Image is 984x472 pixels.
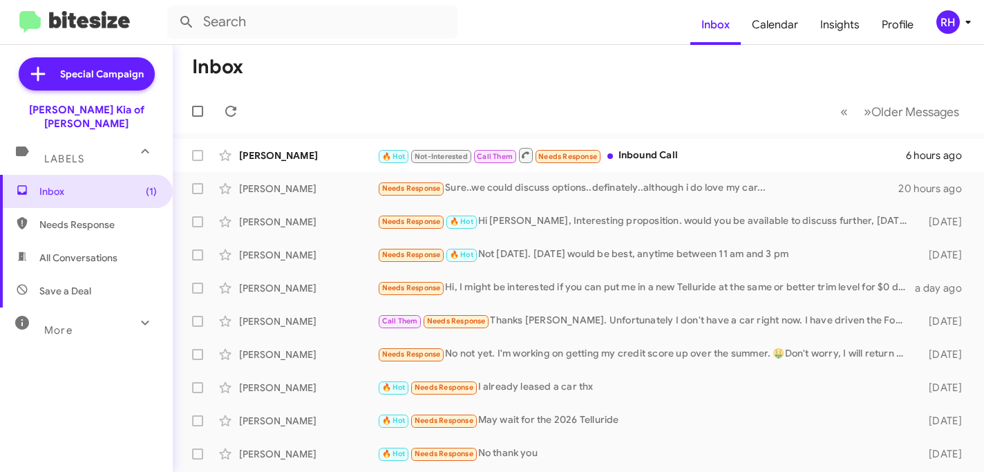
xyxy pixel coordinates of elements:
[382,152,406,161] span: 🔥 Hot
[377,214,914,229] div: Hi [PERSON_NAME], Interesting proposition. would you be available to discuss further, [DATE] even...
[60,67,144,81] span: Special Campaign
[415,152,468,161] span: Not-Interested
[477,152,513,161] span: Call Them
[833,97,967,126] nav: Page navigation example
[44,153,84,165] span: Labels
[382,217,441,226] span: Needs Response
[914,281,973,295] div: a day ago
[39,218,157,232] span: Needs Response
[538,152,597,161] span: Needs Response
[377,379,914,395] div: I already leased a car thx
[450,250,473,259] span: 🔥 Hot
[914,248,973,262] div: [DATE]
[382,184,441,193] span: Needs Response
[192,56,243,78] h1: Inbox
[925,10,969,34] button: RH
[377,147,906,164] div: Inbound Call
[239,314,377,328] div: [PERSON_NAME]
[898,182,973,196] div: 20 hours ago
[382,416,406,425] span: 🔥 Hot
[377,346,914,362] div: No not yet. I'm working on getting my credit score up over the summer. 🤑Don't worry, I will retur...
[832,97,856,126] button: Previous
[39,251,117,265] span: All Conversations
[936,10,960,34] div: RH
[914,414,973,428] div: [DATE]
[690,5,741,45] a: Inbox
[864,103,871,120] span: »
[377,247,914,263] div: Not [DATE]. [DATE] would be best, anytime between 11 am and 3 pm
[906,149,973,162] div: 6 hours ago
[427,317,486,325] span: Needs Response
[855,97,967,126] button: Next
[914,381,973,395] div: [DATE]
[450,217,473,226] span: 🔥 Hot
[809,5,871,45] a: Insights
[19,57,155,91] a: Special Campaign
[914,215,973,229] div: [DATE]
[415,416,473,425] span: Needs Response
[239,447,377,461] div: [PERSON_NAME]
[914,447,973,461] div: [DATE]
[382,383,406,392] span: 🔥 Hot
[415,383,473,392] span: Needs Response
[840,103,848,120] span: «
[382,317,418,325] span: Call Them
[914,314,973,328] div: [DATE]
[377,280,914,296] div: Hi, I might be interested if you can put me in a new Telluride at the same or better trim level f...
[167,6,457,39] input: Search
[239,182,377,196] div: [PERSON_NAME]
[239,248,377,262] div: [PERSON_NAME]
[382,250,441,259] span: Needs Response
[146,185,157,198] span: (1)
[377,446,914,462] div: No thank you
[377,413,914,428] div: May wait for the 2026 Telluride
[239,215,377,229] div: [PERSON_NAME]
[741,5,809,45] a: Calendar
[382,350,441,359] span: Needs Response
[914,348,973,361] div: [DATE]
[239,348,377,361] div: [PERSON_NAME]
[239,414,377,428] div: [PERSON_NAME]
[382,449,406,458] span: 🔥 Hot
[239,281,377,295] div: [PERSON_NAME]
[871,5,925,45] a: Profile
[382,283,441,292] span: Needs Response
[377,313,914,329] div: Thanks [PERSON_NAME]. Unfortunately I don't have a car right now. I have driven the Forester and ...
[39,185,157,198] span: Inbox
[415,449,473,458] span: Needs Response
[239,149,377,162] div: [PERSON_NAME]
[377,180,898,196] div: Sure..we could discuss options..definately..although i do love my car...
[239,381,377,395] div: [PERSON_NAME]
[871,104,959,120] span: Older Messages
